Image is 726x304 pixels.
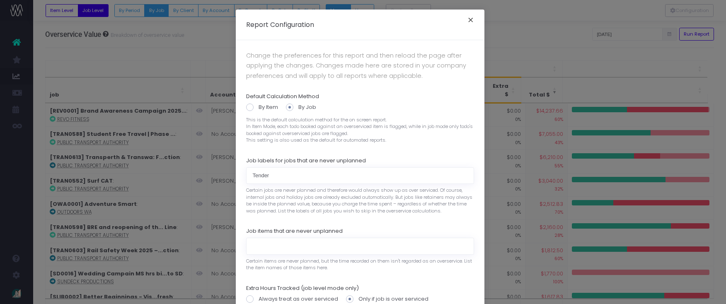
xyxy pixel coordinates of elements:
p: Change the preferences for this report and then reload the page after applying the changes. Chang... [246,51,474,81]
label: Default Calculation Method [246,92,319,101]
label: By Job [286,103,316,111]
span: Certain jobs are never planned and therefore would always show up as over serviced. Of course, in... [246,184,474,214]
label: Job items that are never unplanned [246,227,343,235]
label: Job labels for jobs that are never unplanned [246,157,366,165]
label: By Item [246,103,278,111]
span: Certain items are never planned, but the time recorded on them isn't regarded as an overservice. ... [246,255,474,271]
label: Extra Hours Tracked (job level mode only) [246,284,359,292]
span: This is the default calculation method for the on screen report. In Item Mode, each todo booked a... [246,113,474,144]
h5: Report Configuration [246,20,314,29]
button: Close [462,14,479,28]
label: Always treat as over serviced [246,295,338,303]
label: Only if job is over serviced [346,295,428,303]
